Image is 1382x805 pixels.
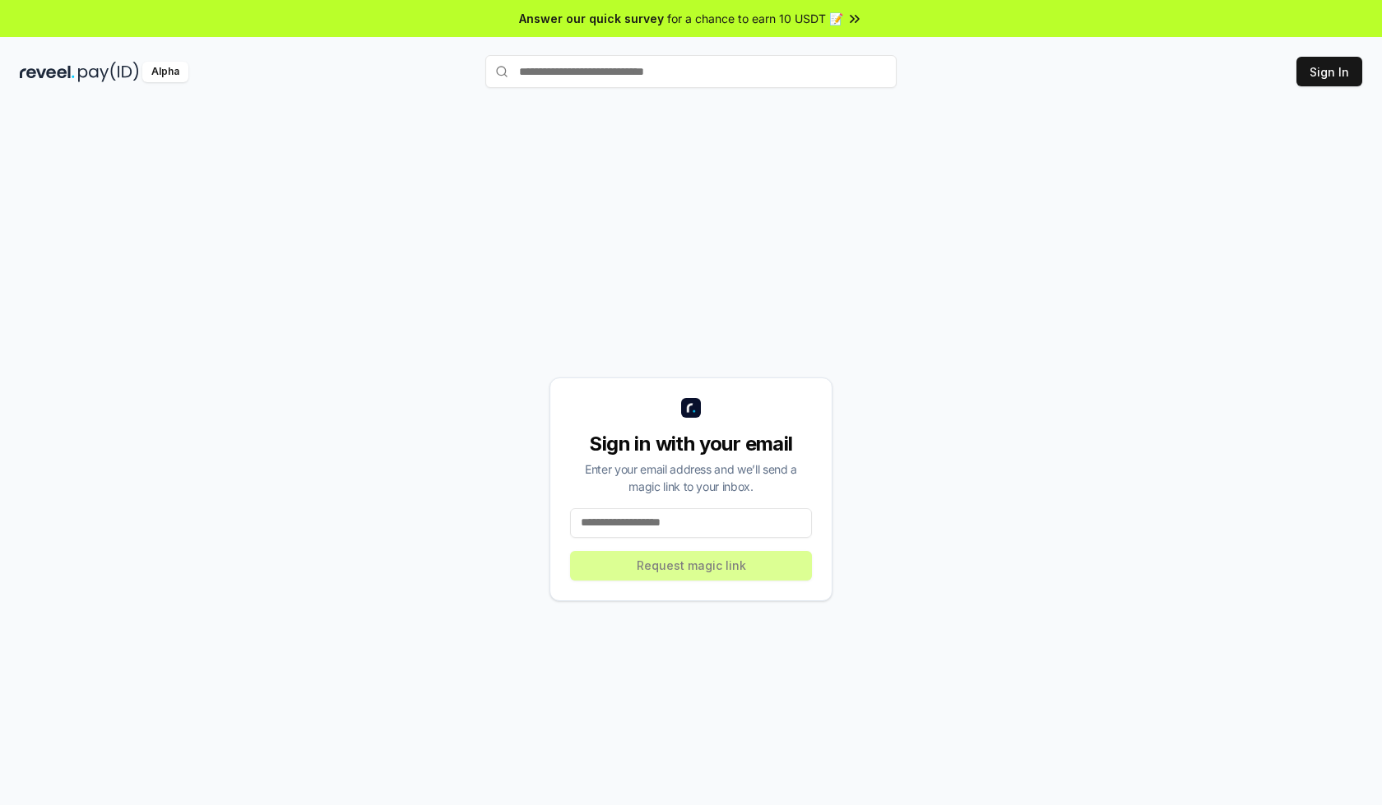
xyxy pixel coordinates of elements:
[20,62,75,82] img: reveel_dark
[78,62,139,82] img: pay_id
[142,62,188,82] div: Alpha
[519,10,664,27] span: Answer our quick survey
[667,10,843,27] span: for a chance to earn 10 USDT 📝
[570,460,812,495] div: Enter your email address and we’ll send a magic link to your inbox.
[681,398,701,418] img: logo_small
[1296,57,1362,86] button: Sign In
[570,431,812,457] div: Sign in with your email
